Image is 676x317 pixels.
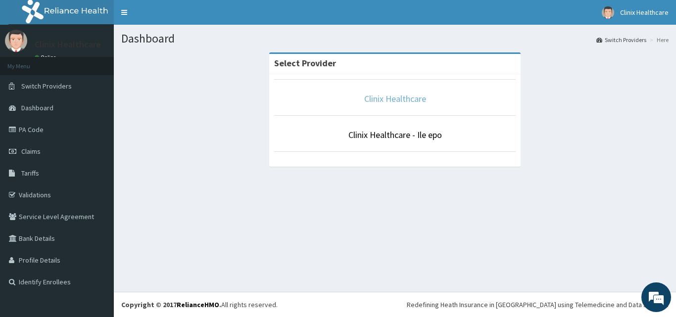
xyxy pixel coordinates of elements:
span: Claims [21,147,41,156]
a: RelianceHMO [177,300,219,309]
img: User Image [5,30,27,52]
li: Here [647,36,669,44]
a: Switch Providers [596,36,646,44]
strong: Select Provider [274,57,336,69]
footer: All rights reserved. [114,292,676,317]
p: Clinix Healthcare [35,40,101,49]
strong: Copyright © 2017 . [121,300,221,309]
span: Clinix Healthcare [620,8,669,17]
span: Tariffs [21,169,39,178]
span: Dashboard [21,103,53,112]
div: Redefining Heath Insurance in [GEOGRAPHIC_DATA] using Telemedicine and Data Science! [407,300,669,310]
a: Online [35,54,58,61]
h1: Dashboard [121,32,669,45]
img: User Image [602,6,614,19]
a: Clinix Healthcare [364,93,426,104]
span: Switch Providers [21,82,72,91]
a: Clinix Healthcare - Ile epo [348,129,442,140]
